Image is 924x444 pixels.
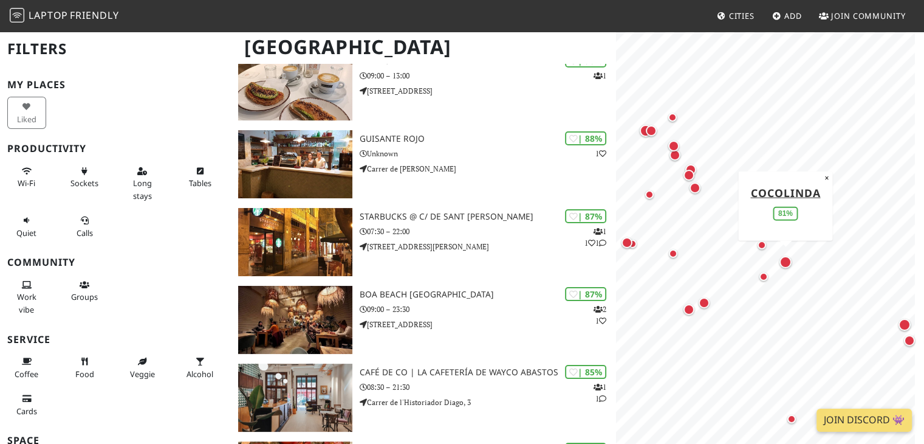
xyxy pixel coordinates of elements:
div: Map marker [687,180,703,196]
span: Friendly [70,9,118,22]
button: Groups [65,275,104,307]
div: Map marker [683,162,699,178]
div: | 87% [565,209,606,223]
p: 1 1 [594,381,606,404]
div: Map marker [666,246,680,261]
p: 1 1 1 [584,226,606,249]
button: Sockets [65,161,104,193]
h3: Community [7,257,224,268]
div: Map marker [666,138,682,154]
button: Tables [180,161,219,193]
div: | 87% [565,287,606,301]
div: Map marker [665,110,680,125]
span: Laptop [29,9,68,22]
p: 08:30 – 21:30 [360,381,617,393]
h3: Service [7,334,224,345]
span: Cities [729,10,755,21]
button: Work vibe [7,275,46,319]
img: Vibracafe [238,52,352,120]
div: Map marker [637,122,654,139]
div: Map marker [681,167,697,183]
div: Map marker [902,333,917,349]
h3: Boa Beach [GEOGRAPHIC_DATA] [360,290,617,300]
h3: My Places [7,79,224,91]
img: Guisante Rojo [238,130,352,198]
div: Map marker [619,235,635,251]
div: Map marker [784,412,799,426]
h3: Café de CO | La cafetería de Wayco Abastos [360,367,617,378]
span: Join Community [831,10,906,21]
p: 07:30 – 22:00 [360,226,617,237]
p: [STREET_ADDRESS] [360,319,617,330]
span: Work-friendly tables [189,178,211,189]
a: LaptopFriendly LaptopFriendly [10,5,119,27]
h3: Productivity [7,143,224,154]
a: Café de CO | La cafetería de Wayco Abastos | 85% 11 Café de CO | La cafetería de Wayco Abastos 08... [231,364,616,432]
span: Video/audio calls [77,227,93,238]
span: Alcohol [187,369,213,380]
div: | 85% [565,365,606,379]
button: Cards [7,389,46,421]
img: LaptopFriendly [10,8,24,23]
span: Add [784,10,802,21]
img: Boa Beach València [238,286,352,354]
a: Starbucks @ C/ de Sant Vicent Màrtir | 87% 111 Starbucks @ C/ de Sant [PERSON_NAME] 07:30 – 22:00... [231,208,616,276]
a: Add [767,5,807,27]
span: Long stays [133,178,152,201]
h2: Filters [7,30,224,68]
div: Map marker [755,238,769,252]
a: Join Community [814,5,911,27]
p: [STREET_ADDRESS][PERSON_NAME] [360,241,617,252]
span: Group tables [71,291,98,302]
div: Map marker [777,254,794,271]
button: Quiet [7,210,46,243]
div: Map marker [642,187,657,202]
div: Map marker [756,269,771,284]
a: Boa Beach València | 87% 21 Boa Beach [GEOGRAPHIC_DATA] 09:00 – 23:30 [STREET_ADDRESS] [231,286,616,354]
span: Credit cards [16,406,37,417]
p: [STREET_ADDRESS] [360,85,617,97]
a: Vibracafe | 90% 1 Vibracafe 09:00 – 13:00 [STREET_ADDRESS] [231,52,616,120]
img: Starbucks @ C/ de Sant Vicent Màrtir [238,208,352,276]
div: Map marker [681,302,697,317]
p: 2 1 [594,304,606,327]
button: Long stays [123,161,162,206]
p: Carrer de l'Historiador Diago, 3 [360,397,617,408]
button: Veggie [123,352,162,384]
a: Join Discord 👾 [816,409,912,432]
span: Coffee [15,369,38,380]
div: Map marker [896,316,913,333]
span: Food [75,369,94,380]
div: 81% [773,206,798,220]
button: Food [65,352,104,384]
h1: [GEOGRAPHIC_DATA] [234,30,614,64]
div: Map marker [625,237,640,251]
a: Cocolinda [751,185,821,199]
span: Stable Wi-Fi [18,178,35,189]
h3: Guisante Rojo [360,134,617,144]
span: People working [17,291,36,314]
button: Calls [65,210,104,243]
div: Map marker [667,147,683,163]
button: Close popup [821,171,832,184]
div: Map marker [643,123,659,139]
span: Veggie [130,369,155,380]
button: Wi-Fi [7,161,46,193]
div: | 88% [565,131,606,145]
a: Guisante Rojo | 88% 1 Guisante Rojo Unknown Carrer de [PERSON_NAME] [231,130,616,198]
div: Map marker [696,295,712,311]
p: 09:00 – 23:30 [360,304,617,315]
h3: Starbucks @ C/ de Sant [PERSON_NAME] [360,212,617,222]
button: Coffee [7,352,46,384]
p: 1 [595,148,606,159]
p: Carrer de [PERSON_NAME] [360,163,617,175]
p: Unknown [360,148,617,159]
button: Alcohol [180,352,219,384]
img: Café de CO | La cafetería de Wayco Abastos [238,364,352,432]
span: Quiet [16,227,36,238]
span: Power sockets [70,178,98,189]
a: Cities [712,5,759,27]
